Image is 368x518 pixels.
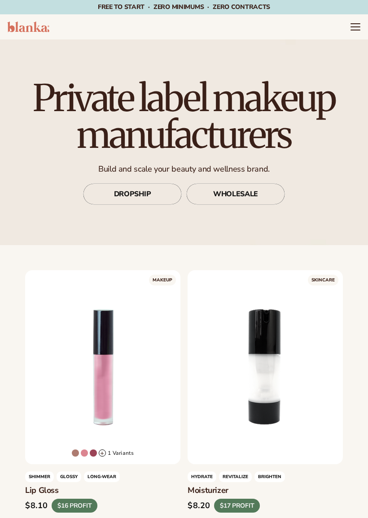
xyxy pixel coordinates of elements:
[22,80,346,153] h1: Private label makeup manufacturers
[83,183,182,205] a: DROPSHIP
[57,471,81,482] span: GLOSSY
[219,471,252,482] span: REVITALIZE
[186,183,285,205] a: WHOLESALE
[254,471,285,482] span: BRIGHTEN
[84,471,120,482] span: LONG-WEAR
[22,164,346,174] p: Build and scale your beauty and wellness brand.
[52,499,97,513] div: $16 PROFIT
[25,501,48,511] div: $8.10
[188,486,343,496] h3: Moisturizer
[350,22,361,32] summary: Menu
[188,501,210,511] div: $8.20
[7,22,49,32] img: logo
[25,471,54,482] span: Shimmer
[214,499,260,513] div: $17 PROFIT
[188,471,216,482] span: HYDRATE
[25,486,180,496] h3: Lip Gloss
[98,3,270,11] span: Free to start · ZERO minimums · ZERO contracts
